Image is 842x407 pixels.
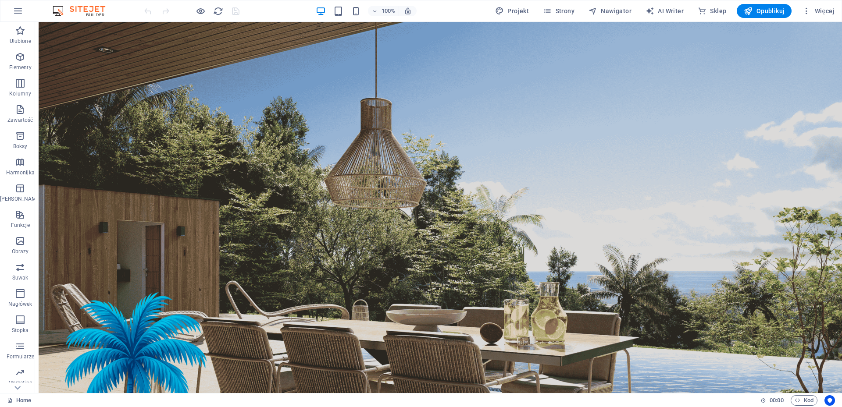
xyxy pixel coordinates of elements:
button: Więcej [799,4,838,18]
button: Opublikuj [737,4,792,18]
span: Projekt [495,7,529,15]
p: Formularze [7,353,34,360]
h6: 100% [381,6,395,16]
p: Elementy [9,64,32,71]
button: Usercentrics [824,395,835,406]
img: Editor Logo [50,6,116,16]
span: Sklep [698,7,726,15]
button: AI Writer [642,4,687,18]
h6: Czas sesji [760,395,784,406]
p: Kolumny [9,90,31,97]
p: Suwak [12,274,29,281]
button: reload [213,6,223,16]
p: Nagłówek [8,301,32,308]
p: Zawartość [7,117,33,124]
div: Projekt (Ctrl+Alt+Y) [492,4,532,18]
i: Przeładuj stronę [213,6,223,16]
button: Sklep [694,4,730,18]
p: Obrazy [12,248,29,255]
p: Harmonijka [6,169,35,176]
i: Po zmianie rozmiaru automatycznie dostosowuje poziom powiększenia do wybranego urządzenia. [404,7,412,15]
span: Nawigator [589,7,631,15]
p: Boksy [13,143,28,150]
span: Więcej [802,7,835,15]
p: Stopka [12,327,29,334]
button: 100% [368,6,399,16]
button: Projekt [492,4,532,18]
span: Opublikuj [744,7,785,15]
p: Ulubione [10,38,31,45]
button: Kod [791,395,817,406]
span: Kod [795,395,813,406]
button: Strony [539,4,578,18]
p: Funkcje [11,222,30,229]
p: Marketing [8,379,32,386]
span: 00 00 [770,395,783,406]
a: Kliknij, aby anulować zaznaczenie. Kliknij dwukrotnie, aby otworzyć Strony [7,395,31,406]
button: Nawigator [585,4,635,18]
span: AI Writer [646,7,684,15]
span: Strony [543,7,574,15]
span: : [776,397,777,403]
